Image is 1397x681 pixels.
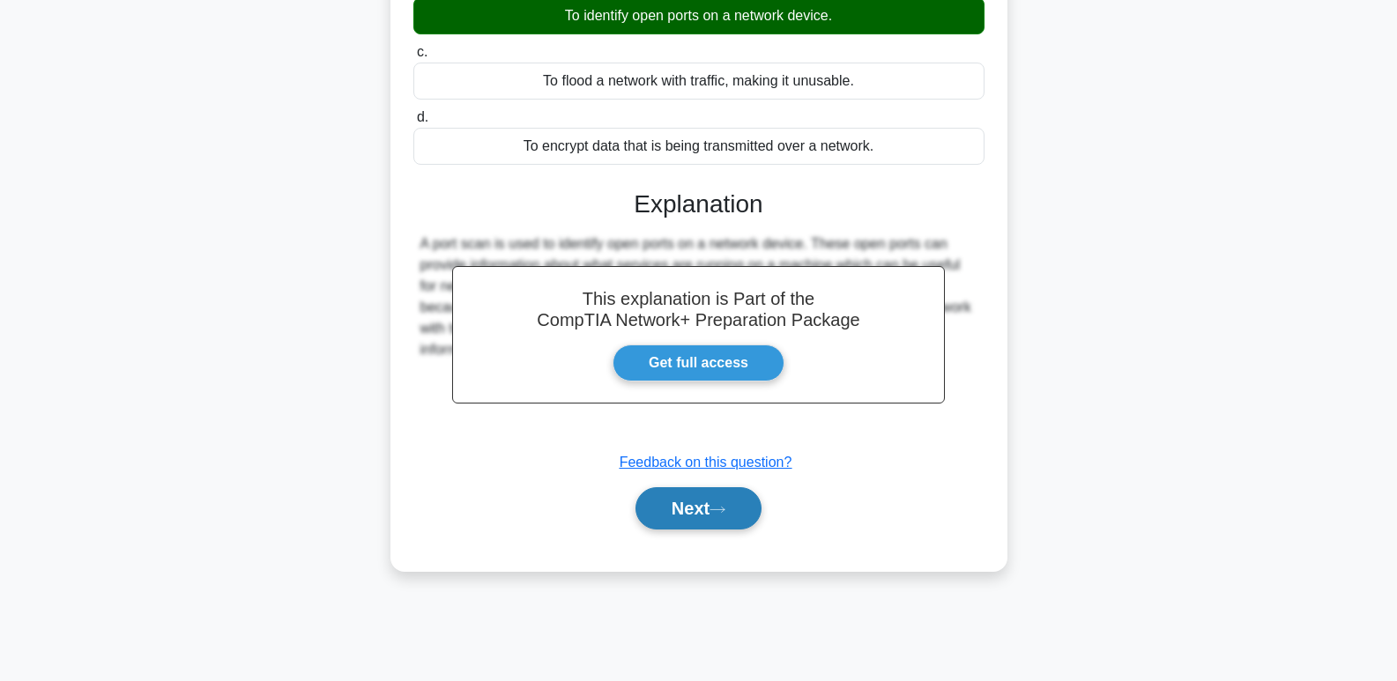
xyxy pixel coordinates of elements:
[613,344,784,381] a: Get full access
[413,128,985,165] div: To encrypt data that is being transmitted over a network.
[620,455,792,470] a: Feedback on this question?
[413,63,985,100] div: To flood a network with traffic, making it unusable.
[424,189,974,219] h3: Explanation
[420,233,977,360] div: A port scan is used to identify open ports on a network device. These open ports can provide info...
[635,487,762,529] button: Next
[417,44,427,59] span: c.
[417,109,428,124] span: d.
